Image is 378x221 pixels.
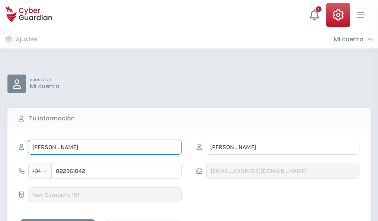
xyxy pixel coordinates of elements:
[316,6,321,12] div: +
[16,36,38,43] h3: Ajustes
[32,165,48,177] span: +34
[30,78,60,83] p: AJUSTES >
[29,114,75,123] b: Tu información
[51,164,182,179] input: 612345678
[30,83,60,90] p: Mi cuenta
[334,36,372,43] div: Mi cuenta
[334,36,363,43] h3: Mi cuenta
